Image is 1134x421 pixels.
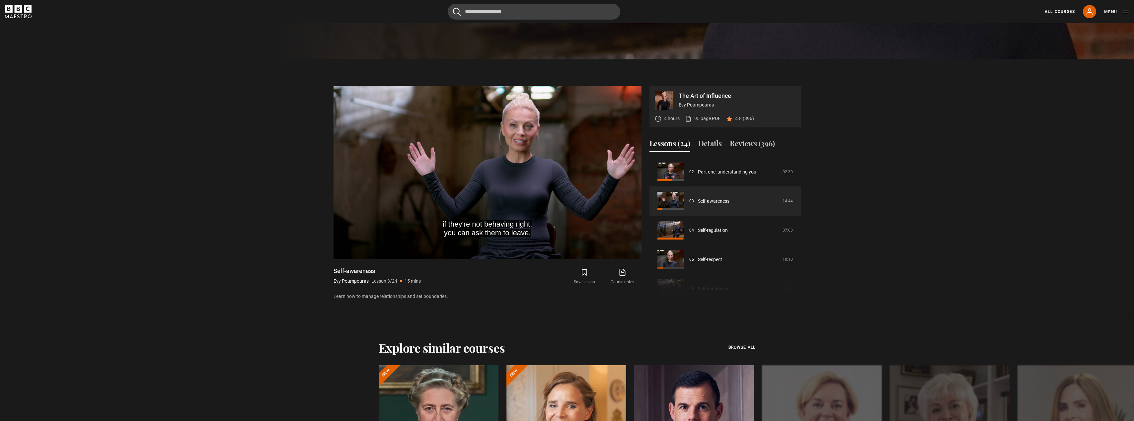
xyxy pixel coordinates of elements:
span: browse all [728,344,756,351]
button: Toggle navigation [1104,9,1129,15]
h1: Self-awareness [334,267,421,275]
p: 4.8 (396) [735,115,754,122]
button: Save lesson [566,267,603,286]
a: browse all [728,344,756,351]
a: All Courses [1045,9,1075,15]
p: The Art of Influence [679,93,795,99]
button: Submit the search query [453,8,461,16]
h2: Explore similar courses [379,341,505,355]
button: Reviews (396) [730,138,775,152]
p: Evy Poumpouras [334,278,369,285]
a: Self-respect [698,256,722,263]
p: 15 mins [405,278,421,285]
a: Course notes [603,267,641,286]
p: Lesson 3/24 [371,278,397,285]
button: Details [698,138,722,152]
button: Lessons (24) [649,138,690,152]
input: Search [448,4,620,20]
a: 95 page PDF [685,115,720,122]
p: 4 hours [664,115,680,122]
svg: BBC Maestro [5,5,32,18]
a: Part one: understanding you [698,169,756,175]
p: Evy Poumpouras [679,102,795,108]
video-js: Video Player [334,86,642,259]
a: Self-awareness [698,198,729,205]
p: Learn how to manage relationships and set boundaries. [334,293,642,300]
a: Self-regulation [698,227,728,234]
